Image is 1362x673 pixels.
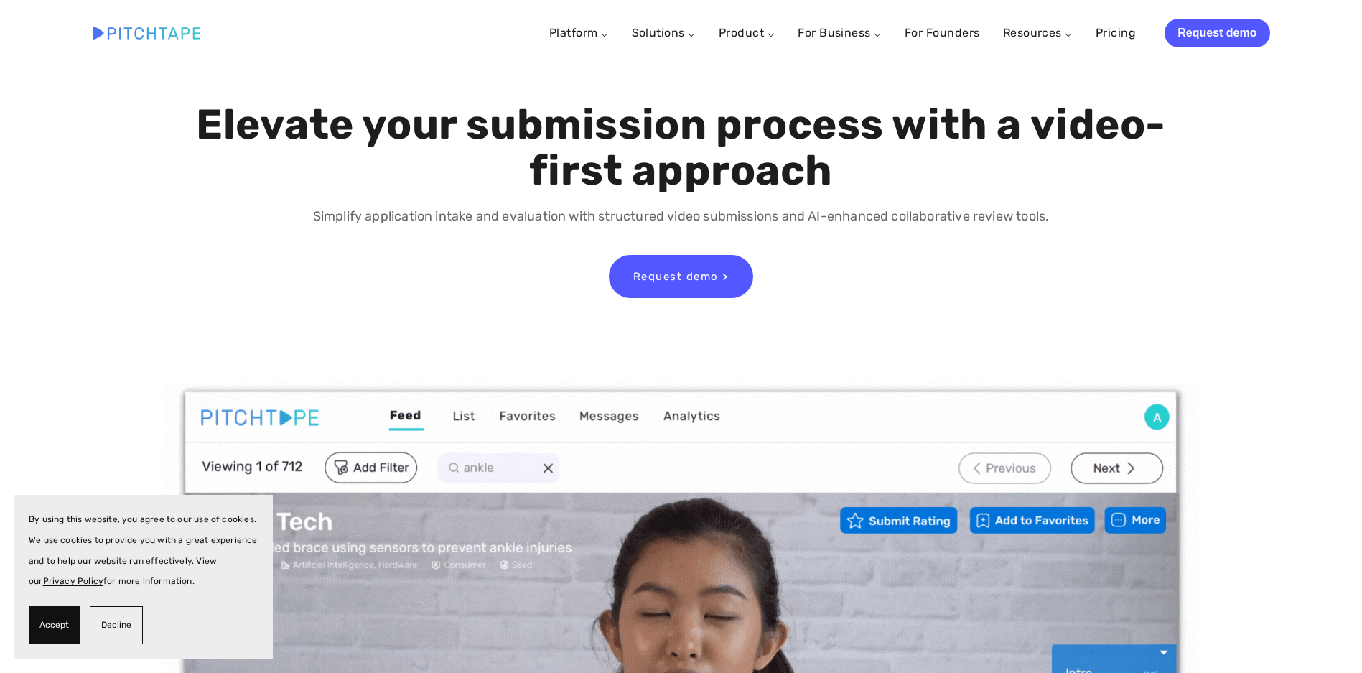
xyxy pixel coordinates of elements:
[39,615,69,636] span: Accept
[29,509,258,592] p: By using this website, you agree to our use of cookies. We use cookies to provide you with a grea...
[1096,20,1136,46] a: Pricing
[632,26,696,40] a: Solutions ⌵
[93,27,200,39] img: Pitchtape | Video Submission Management Software
[798,26,882,40] a: For Business ⌵
[101,615,131,636] span: Decline
[90,606,143,644] button: Decline
[192,206,1170,227] p: Simplify application intake and evaluation with structured video submissions and AI-enhanced coll...
[905,20,980,46] a: For Founders
[192,102,1170,194] h1: Elevate your submission process with a video-first approach
[609,255,753,298] a: Request demo >
[549,26,609,40] a: Platform ⌵
[14,495,273,659] section: Cookie banner
[43,576,104,586] a: Privacy Policy
[719,26,775,40] a: Product ⌵
[1290,604,1362,673] iframe: Chat Widget
[1003,26,1073,40] a: Resources ⌵
[1165,19,1269,47] a: Request demo
[29,606,80,644] button: Accept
